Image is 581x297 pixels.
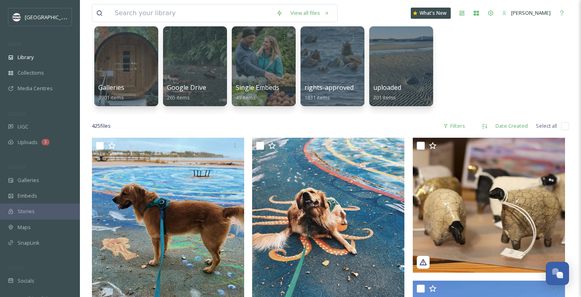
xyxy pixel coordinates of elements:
span: Galleries [98,83,124,92]
span: [GEOGRAPHIC_DATA] Tourism [25,13,96,21]
span: SnapLink [18,239,40,247]
span: UGC [18,123,28,131]
img: parks%20beach.jpg [13,13,21,21]
span: Maps [18,224,31,231]
span: Google Drive [167,83,206,92]
a: [PERSON_NAME] [498,5,555,21]
a: View all files [287,5,333,21]
div: Date Created [491,118,532,134]
a: Google Drive265 items [167,84,206,101]
a: Galleries3901 items [98,84,124,101]
div: Filters [439,118,469,134]
span: COLLECT [8,111,25,117]
span: uploaded [373,83,401,92]
span: Library [18,53,34,61]
span: Embeds [18,192,37,200]
span: Galleries [18,176,39,184]
a: rights-approved1831 items [304,84,354,101]
input: Search your library [111,4,272,22]
span: WIDGETS [8,164,26,170]
a: What's New [411,8,451,19]
a: uploaded201 items [373,84,401,101]
span: 1831 items [304,94,330,101]
span: 3901 items [98,94,124,101]
span: Socials [18,277,34,285]
span: 425 file s [92,122,111,130]
div: 1 [42,139,50,145]
span: SOCIALS [8,265,24,271]
span: Collections [18,69,44,77]
span: Stories [18,208,35,215]
span: Select all [536,122,557,130]
span: Media Centres [18,85,53,92]
span: 265 items [167,94,190,101]
a: Single Embeds49 items [236,84,279,101]
span: 49 items [236,94,256,101]
span: 201 items [373,94,396,101]
span: Uploads [18,139,38,146]
button: Open Chat [546,262,569,285]
img: tosh.artcentre-6068759.jpg [413,138,565,272]
span: rights-approved [304,83,354,92]
span: Single Embeds [236,83,279,92]
span: MEDIA [8,41,22,47]
span: [PERSON_NAME] [511,9,551,16]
